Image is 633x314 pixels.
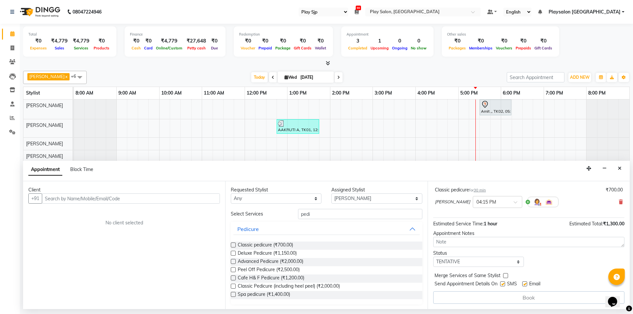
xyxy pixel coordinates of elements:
[238,258,303,266] span: Advanced Pedicure (₹2,000.00)
[117,88,138,98] a: 9:00 AM
[257,46,274,50] span: Prepaid
[53,46,66,50] span: Sales
[26,153,63,159] span: [PERSON_NAME]
[238,250,297,258] span: Deluxe Pedicure (₹1,150.00)
[28,46,48,50] span: Expenses
[356,6,361,10] span: 66
[92,46,111,50] span: Products
[184,37,209,45] div: ₹27,648
[238,266,300,274] span: Peel Off Pedicure (₹2,500.00)
[26,122,63,128] span: [PERSON_NAME]
[615,163,624,174] button: Close
[467,46,494,50] span: Memberships
[330,88,351,98] a: 2:00 PM
[469,188,486,192] small: for
[160,88,183,98] a: 10:00 AM
[239,46,257,50] span: Voucher
[507,72,564,82] input: Search Appointment
[390,37,409,45] div: 0
[313,37,328,45] div: ₹0
[74,88,95,98] a: 8:00 AM
[130,37,142,45] div: ₹0
[433,221,484,227] span: Estimated Service Time:
[292,46,313,50] span: Gift Cards
[28,164,62,176] span: Appointment
[238,291,290,299] span: Spa pedicure (₹1,400.00)
[501,88,522,98] a: 6:00 PM
[480,100,511,114] div: Amit ,, TK02, 05:30 PM-06:15 PM, Blowdry + Shampoo + Conditioner[L'OREAL] Medium
[416,88,437,98] a: 4:00 PM
[568,73,591,82] button: ADD NEW
[130,46,142,50] span: Cash
[533,46,554,50] span: Gift Cards
[507,280,517,289] span: SMS
[70,37,92,45] div: ₹4,779
[202,88,226,98] a: 11:00 AM
[71,73,81,79] span: +6
[390,46,409,50] span: Ongoing
[549,9,620,15] span: Playsalon [GEOGRAPHIC_DATA]
[409,37,428,45] div: 0
[237,225,259,233] div: Pedicure
[92,37,111,45] div: ₹0
[239,32,328,37] div: Redemption
[435,272,500,280] span: Merge Services of Same Stylist
[603,221,624,227] span: ₹1,300.00
[142,37,154,45] div: ₹0
[257,37,274,45] div: ₹0
[274,46,292,50] span: Package
[209,37,220,45] div: ₹0
[238,242,293,250] span: Classic pedicure (₹700.00)
[447,46,467,50] span: Packages
[447,37,467,45] div: ₹0
[274,37,292,45] div: ₹0
[373,88,394,98] a: 3:00 PM
[435,280,497,289] span: Send Appointment Details On
[26,141,63,147] span: [PERSON_NAME]
[298,209,422,219] input: Search by service name
[298,72,331,82] input: 2025-09-03
[433,230,624,237] div: Appointment Notes
[277,120,318,133] div: AAKRUTI A, TK01, 12:45 PM-01:45 PM, Spa pedicure
[435,186,486,193] div: Classic pedicure
[529,280,540,289] span: Email
[26,90,40,96] span: Stylist
[73,3,102,21] b: 08047224946
[459,88,479,98] a: 5:00 PM
[545,198,553,206] img: Interior.png
[28,32,111,37] div: Total
[447,32,554,37] div: Other sales
[292,37,313,45] div: ₹0
[587,88,607,98] a: 8:00 PM
[347,37,369,45] div: 3
[154,46,184,50] span: Online/Custom
[48,37,70,45] div: ₹4,779
[409,46,428,50] span: No show
[287,88,308,98] a: 1:00 PM
[467,37,494,45] div: ₹0
[347,46,369,50] span: Completed
[231,186,321,193] div: Requested Stylist
[28,37,48,45] div: ₹0
[44,219,204,226] div: No client selected
[28,193,42,204] button: +91
[142,46,154,50] span: Card
[494,46,514,50] span: Vouchers
[369,46,390,50] span: Upcoming
[239,37,257,45] div: ₹0
[238,283,340,291] span: Classic Pedicure (including heel peel) (₹2,000.00)
[29,74,65,79] span: [PERSON_NAME]
[70,166,93,172] span: Block Time
[484,221,497,227] span: 1 hour
[313,46,328,50] span: Wallet
[533,198,541,206] img: Hairdresser.png
[435,199,470,205] span: [PERSON_NAME]
[369,37,390,45] div: 1
[42,193,220,204] input: Search by Name/Mobile/Email/Code
[514,46,533,50] span: Prepaids
[533,37,554,45] div: ₹0
[65,74,68,79] a: x
[569,221,603,227] span: Estimated Total:
[355,9,359,15] a: 66
[238,274,304,283] span: Cafe H& F Pedicure (₹1,200.00)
